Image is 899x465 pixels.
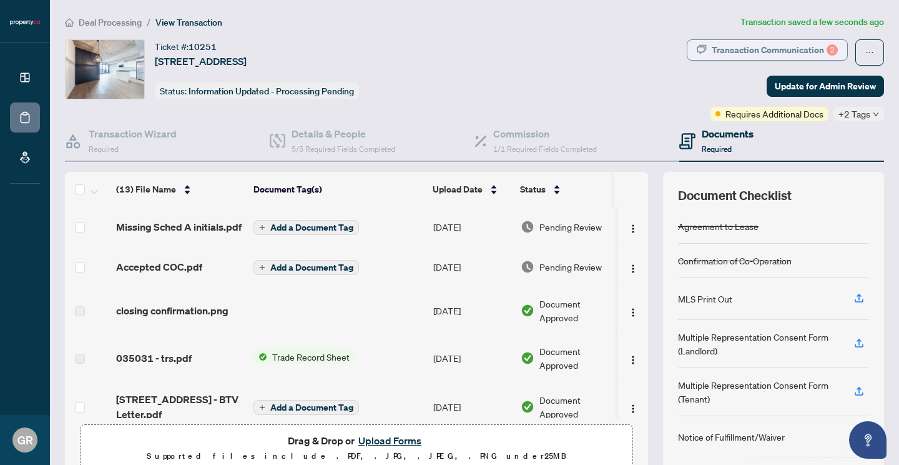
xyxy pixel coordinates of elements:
[433,182,483,196] span: Upload Date
[428,172,515,207] th: Upload Date
[521,260,534,274] img: Document Status
[521,220,534,234] img: Document Status
[89,144,119,154] span: Required
[253,260,359,275] button: Add a Document Tag
[270,223,353,232] span: Add a Document Tag
[678,292,732,306] div: MLS Print Out
[628,355,638,365] img: Logo
[253,220,359,235] button: Add a Document Tag
[155,82,359,99] div: Status:
[253,350,355,364] button: Status IconTrade Record Sheet
[678,187,792,204] span: Document Checklist
[521,351,534,365] img: Document Status
[623,348,643,368] button: Logo
[539,260,602,274] span: Pending Review
[678,378,839,406] div: Multiple Representation Consent Form (Tenant)
[827,44,838,56] div: 2
[253,350,267,364] img: Status Icon
[292,126,395,141] h4: Details & People
[712,40,838,60] div: Transaction Communication
[253,259,359,276] button: Add a Document Tag
[155,17,222,28] span: View Transaction
[678,430,785,444] div: Notice of Fulfillment/Waiver
[155,54,247,69] span: [STREET_ADDRESS]
[725,107,823,121] span: Requires Additional Docs
[623,397,643,417] button: Logo
[539,297,617,324] span: Document Approved
[259,404,265,411] span: plus
[155,39,217,54] div: Ticket #:
[539,344,617,372] span: Document Approved
[116,219,242,234] span: Missing Sched A initials.pdf
[628,224,638,234] img: Logo
[116,392,243,422] span: [STREET_ADDRESS] - BTV Letter.pdf
[89,126,177,141] h4: Transaction Wizard
[79,17,142,28] span: Deal Processing
[253,399,359,416] button: Add a Document Tag
[873,111,879,117] span: down
[189,41,217,52] span: 10251
[267,350,355,364] span: Trade Record Sheet
[248,172,428,207] th: Document Tag(s)
[88,449,625,464] p: Supported files include .PDF, .JPG, .JPEG, .PNG under 25 MB
[116,303,228,318] span: closing confirmation.png
[849,421,887,459] button: Open asap
[520,182,546,196] span: Status
[65,18,74,27] span: home
[253,219,359,236] button: Add a Document Tag
[10,19,40,26] img: logo
[259,224,265,231] span: plus
[292,144,395,154] span: 5/5 Required Fields Completed
[17,431,33,449] span: GR
[116,259,202,274] span: Accepted COC.pdf
[678,219,759,233] div: Agreement to Lease
[355,432,425,449] button: Upload Forms
[702,144,732,154] span: Required
[66,40,144,99] img: IMG-E12337396_1.jpg
[111,172,248,207] th: (13) File Name
[270,263,353,272] span: Add a Document Tag
[521,400,534,414] img: Document Status
[493,144,597,154] span: 1/1 Required Fields Completed
[116,351,192,366] span: 035031 - trs.pdf
[838,107,870,121] span: +2 Tags
[515,172,621,207] th: Status
[678,330,839,357] div: Multiple Representation Consent Form (Landlord)
[521,304,534,317] img: Document Status
[147,15,150,29] li: /
[687,39,848,61] button: Transaction Communication2
[428,382,516,432] td: [DATE]
[288,432,425,449] span: Drag & Drop or
[428,207,516,247] td: [DATE]
[539,220,602,234] span: Pending Review
[428,247,516,287] td: [DATE]
[189,86,354,97] span: Information Updated - Processing Pending
[865,48,874,57] span: ellipsis
[628,264,638,274] img: Logo
[628,307,638,317] img: Logo
[767,76,884,97] button: Update for Admin Review
[539,393,617,421] span: Document Approved
[623,301,643,321] button: Logo
[270,403,353,412] span: Add a Document Tag
[740,15,884,29] article: Transaction saved a few seconds ago
[428,287,516,334] td: [DATE]
[428,334,516,382] td: [DATE]
[702,126,754,141] h4: Documents
[116,182,176,196] span: (13) File Name
[259,264,265,271] span: plus
[775,76,876,96] span: Update for Admin Review
[253,400,359,415] button: Add a Document Tag
[678,254,792,267] div: Confirmation of Co-Operation
[623,257,643,277] button: Logo
[623,217,643,237] button: Logo
[628,404,638,414] img: Logo
[493,126,597,141] h4: Commission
